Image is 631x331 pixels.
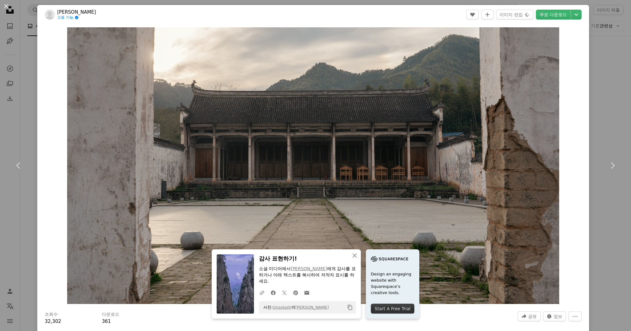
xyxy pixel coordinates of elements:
[528,312,537,321] span: 공유
[67,27,560,304] img: 산을 배경으로 한 건물로 이어지는 열린 출입구
[291,266,327,271] a: [PERSON_NAME]
[594,136,631,195] a: 다음
[366,249,419,319] a: Design an engaging website with Squarespace’s creative tools.Start A Free Trial
[536,10,571,20] a: 무료 다운로드
[45,10,55,20] img: Marko Sun의 프로필로 이동
[67,27,560,304] button: 이 이미지 확대
[259,266,356,284] p: 소셜 미디어에서 에게 감사를 표하거나 아래 텍스트를 복사하여 저작자 표시를 하세요.
[295,305,329,310] a: [PERSON_NAME]
[273,305,291,310] a: Unsplash
[290,286,301,299] a: Pinterest에 공유
[57,15,96,20] a: 고용 가능
[371,304,414,314] div: Start A Free Trial
[260,302,329,312] span: 사진: 의
[268,286,279,299] a: Facebook에 공유
[102,311,119,318] h3: 다운로드
[259,254,356,263] h3: 감사 표현하기!
[102,319,111,324] span: 361
[543,311,566,321] button: 이 이미지 관련 통계
[496,10,533,20] button: 이미지 편집
[518,311,541,321] button: 이 이미지 공유
[371,271,414,296] span: Design an engaging website with Squarespace’s creative tools.
[466,10,479,20] button: 좋아요
[481,10,494,20] button: 컬렉션에 추가
[345,302,355,313] button: 클립보드에 복사하기
[45,311,58,318] h3: 조회수
[554,312,562,321] span: 정보
[279,286,290,299] a: Twitter에 공유
[57,9,96,15] a: [PERSON_NAME]
[569,311,582,321] button: 더 많은 작업
[571,10,582,20] button: 다운로드 크기 선택
[45,319,61,324] span: 32,302
[371,254,408,264] img: file-1705255347840-230a6ab5bca9image
[301,286,312,299] a: 이메일로 공유에 공유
